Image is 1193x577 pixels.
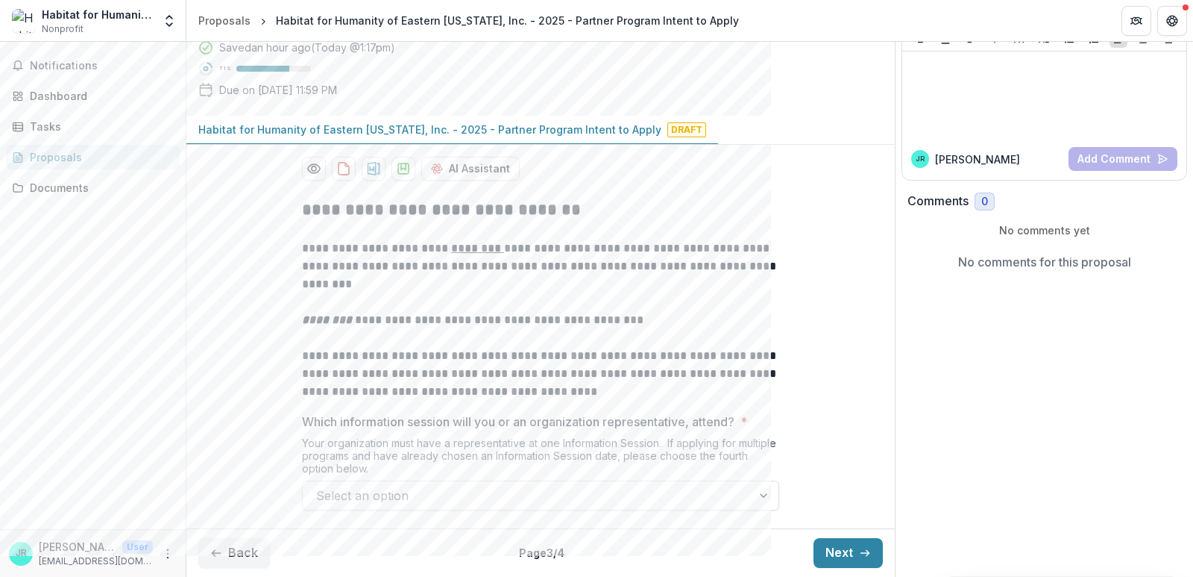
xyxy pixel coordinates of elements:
[219,40,395,55] div: Saved an hour ago ( Today @ 1:17pm )
[981,196,988,208] span: 0
[332,157,356,181] button: download-proposal
[813,538,883,568] button: Next
[30,149,168,165] div: Proposals
[30,119,168,134] div: Tasks
[6,114,180,139] a: Tasks
[39,539,116,555] p: [PERSON_NAME]
[1157,6,1187,36] button: Get Help
[916,155,925,163] div: Jacqueline Richter
[935,152,1020,167] p: [PERSON_NAME]
[1121,6,1151,36] button: Partners
[30,180,168,196] div: Documents
[39,555,153,568] p: [EMAIL_ADDRESS][DOMAIN_NAME]
[6,84,180,108] a: Dashboard
[42,7,153,22] div: Habitat for Humanity of Eastern [US_STATE], Inc.
[362,157,385,181] button: download-proposal
[519,545,564,561] p: Page 3 / 4
[907,194,969,208] h2: Comments
[6,54,180,78] button: Notifications
[159,6,180,36] button: Open entity switcher
[159,545,177,563] button: More
[302,437,779,481] div: Your organization must have a representative at one Information Session. If applying for multiple...
[6,175,180,200] a: Documents
[12,9,36,33] img: Habitat for Humanity of Eastern Connecticut, Inc.
[30,88,168,104] div: Dashboard
[6,145,180,169] a: Proposals
[1068,147,1177,171] button: Add Comment
[192,10,745,31] nav: breadcrumb
[219,63,230,74] p: 71 %
[192,10,256,31] a: Proposals
[198,538,270,568] button: Back
[667,122,706,137] span: Draft
[302,157,326,181] button: Preview dc4c44a3-3588-433f-ac56-730e7fcaa968-0.pdf
[198,122,661,137] p: Habitat for Humanity of Eastern [US_STATE], Inc. - 2025 - Partner Program Intent to Apply
[198,13,251,28] div: Proposals
[42,22,84,36] span: Nonprofit
[219,82,337,98] p: Due on [DATE] 11:59 PM
[958,253,1131,271] p: No comments for this proposal
[30,60,174,72] span: Notifications
[421,157,520,181] button: AI Assistant
[122,540,153,554] p: User
[16,549,27,558] div: Jacqueline Richter
[302,413,734,431] p: Which information session will you or an organization representative, attend?
[276,13,739,28] div: Habitat for Humanity of Eastern [US_STATE], Inc. - 2025 - Partner Program Intent to Apply
[907,222,1181,238] p: No comments yet
[391,157,415,181] button: download-proposal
